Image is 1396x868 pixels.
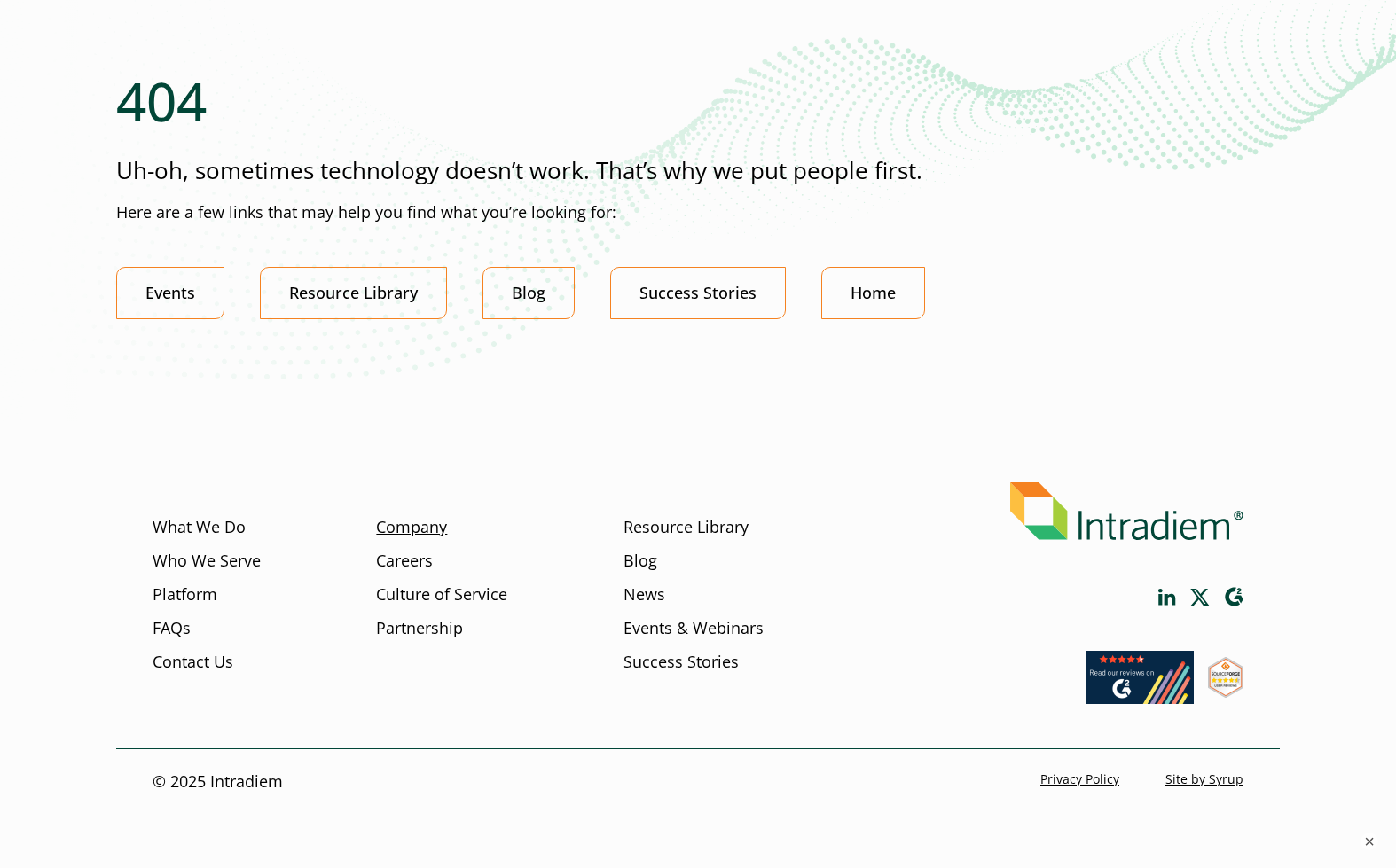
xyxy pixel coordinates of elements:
a: FAQs [153,617,191,640]
img: SourceForge User Reviews [1208,657,1243,698]
a: Platform [153,583,217,606]
a: Events [116,267,224,319]
a: Privacy Policy [1040,770,1119,787]
a: Who We Serve [153,550,261,573]
p: © 2025 Intradiem [153,770,283,794]
a: Resource Library [260,267,447,319]
img: Read our reviews on G2 [1086,651,1194,704]
a: Link opens in a new window [1224,587,1243,607]
a: Resource Library [623,516,749,539]
a: Careers [376,550,433,573]
p: Here are a few links that may help you find what you’re looking for: [116,201,1280,224]
a: Link opens in a new window [1086,687,1194,708]
h1: 404 [116,69,1280,133]
a: Blog [482,267,575,319]
a: Link opens in a new window [1158,589,1176,606]
p: Uh-oh, sometimes technology doesn’t work. That’s why we put people first. [116,154,1280,187]
a: Success Stories [623,651,739,674]
a: Home [821,267,925,319]
a: Site by Syrup [1165,770,1243,787]
a: Events & Webinars [623,617,764,640]
img: Intradiem [1010,482,1243,540]
a: Partnership [376,617,463,640]
a: Success Stories [610,267,786,319]
a: Contact Us [153,651,233,674]
a: News [623,583,665,606]
a: Company [376,516,447,539]
a: Link opens in a new window [1208,681,1243,702]
a: Culture of Service [376,583,507,606]
a: Link opens in a new window [1190,589,1210,606]
a: Blog [623,550,657,573]
button: × [1361,833,1378,850]
a: What We Do [153,516,246,539]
